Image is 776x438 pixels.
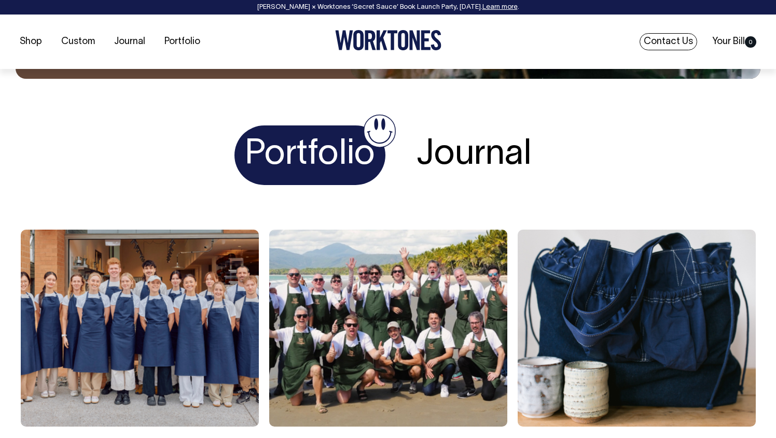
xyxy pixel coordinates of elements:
[708,33,760,50] a: Your Bill0
[640,33,697,50] a: Contact Us
[16,33,46,50] a: Shop
[406,125,542,185] h1: Journal
[21,230,259,427] img: Idle, Brisbane: One of Many Collaborations with Anyday Hospitality
[234,125,385,185] h1: Portfolio
[745,36,756,48] span: 0
[482,4,518,10] a: Learn more
[110,33,149,50] a: Journal
[57,33,99,50] a: Custom
[10,4,766,11] div: [PERSON_NAME] × Worktones ‘Secret Sauce’ Book Launch Party, [DATE]. .
[518,230,756,427] img: Provider Store, Sydney: A Collaboration Bag and Cap For Everyday Wear
[269,230,507,427] img: Taste Port Douglas: Uniforms For The Tropical Food Festival
[160,33,204,50] a: Portfolio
